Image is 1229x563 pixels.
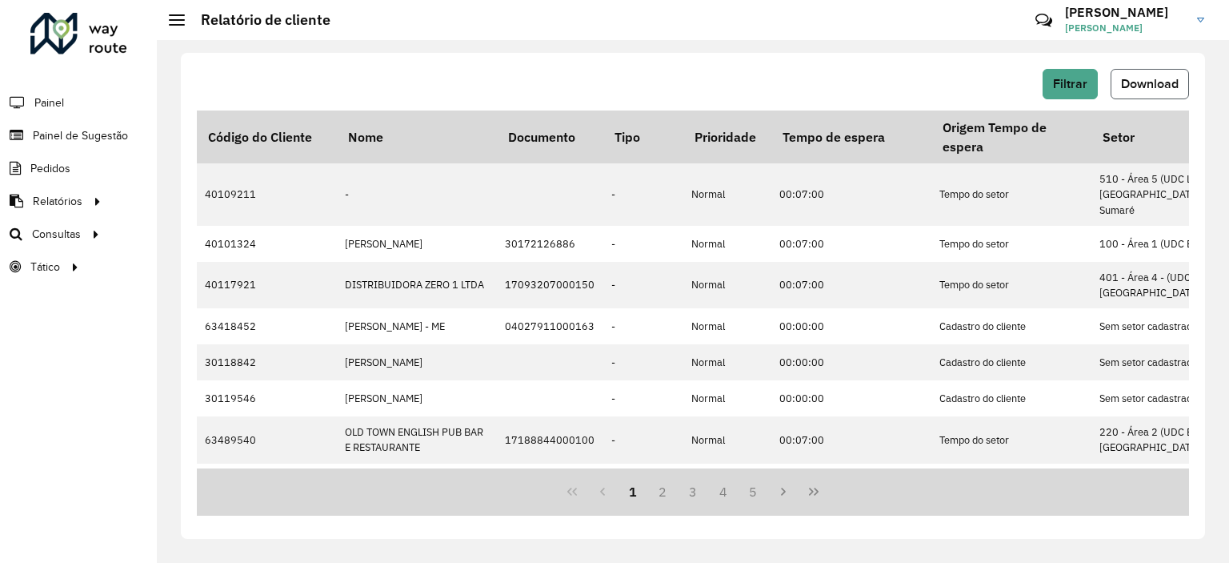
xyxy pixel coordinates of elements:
td: 17188844000100 [497,416,603,463]
th: Tempo de espera [771,111,931,163]
td: Normal [683,344,771,380]
td: 40117921 [197,262,337,308]
td: Tempo do setor [931,416,1091,463]
td: [PERSON_NAME] [337,344,497,380]
th: Tipo [603,111,683,163]
td: Normal [683,163,771,226]
span: Painel de Sugestão [33,127,128,144]
td: - [337,163,497,226]
button: Filtrar [1043,69,1098,99]
td: [PERSON_NAME] [337,380,497,416]
span: Pedidos [30,160,70,177]
td: Normal [683,380,771,416]
td: Normal [683,262,771,308]
button: Last Page [799,477,829,507]
td: - [603,308,683,344]
td: 30119546 [197,380,337,416]
td: - [603,262,683,308]
td: Tempo do setor [931,226,1091,262]
td: DISTRIBUIDORA ZERO 1 LTDA [337,262,497,308]
td: 40109211 [197,163,337,226]
h2: Relatório de cliente [185,11,330,29]
button: Next Page [768,477,799,507]
td: Normal [683,416,771,463]
span: Download [1121,77,1179,90]
th: Nome [337,111,497,163]
td: OLD TOWN ENGLISH PUB BAR E RESTAURANTE [337,416,497,463]
button: 5 [739,477,769,507]
td: 63418452 [197,308,337,344]
td: 30172126886 [497,226,603,262]
td: - [603,464,683,510]
td: 04027911000163 [497,308,603,344]
td: 00:07:00 [771,464,931,510]
button: 2 [647,477,678,507]
button: 1 [618,477,648,507]
th: Documento [497,111,603,163]
td: 40111474 [197,464,337,510]
th: Código do Cliente [197,111,337,163]
td: 30118842 [197,344,337,380]
h3: [PERSON_NAME] [1065,5,1185,20]
td: 17093207000150 [497,262,603,308]
td: Normal [683,308,771,344]
td: - [603,380,683,416]
th: Prioridade [683,111,771,163]
td: Cadastro do cliente [931,308,1091,344]
td: - [603,226,683,262]
td: Tempo do setor [931,464,1091,510]
td: 00:07:00 [771,416,931,463]
td: Cadastro do cliente [931,344,1091,380]
td: - [603,163,683,226]
td: 00:07:00 [771,262,931,308]
button: 4 [708,477,739,507]
td: Normal [683,464,771,510]
th: Origem Tempo de espera [931,111,1091,163]
span: Painel [34,95,64,111]
td: 63489540 [197,416,337,463]
td: Normal [683,226,771,262]
td: - [603,416,683,463]
td: [PERSON_NAME] [337,226,497,262]
button: 3 [678,477,708,507]
button: Download [1111,69,1189,99]
td: 00:00:00 [771,380,931,416]
a: Contato Rápido [1027,3,1061,38]
td: 00:00:00 [771,344,931,380]
td: - [603,344,683,380]
td: 00:00:00 [771,308,931,344]
td: Tempo do setor [931,262,1091,308]
span: Tático [30,259,60,275]
td: 00:07:00 [771,163,931,226]
span: Filtrar [1053,77,1087,90]
td: 40101324 [197,226,337,262]
td: Tempo do setor [931,163,1091,226]
td: Cadastro do cliente [931,380,1091,416]
span: Relatórios [33,193,82,210]
span: [PERSON_NAME] [1065,21,1185,35]
td: 00:07:00 [771,226,931,262]
span: Consultas [32,226,81,243]
td: [PERSON_NAME] - ME [337,308,497,344]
